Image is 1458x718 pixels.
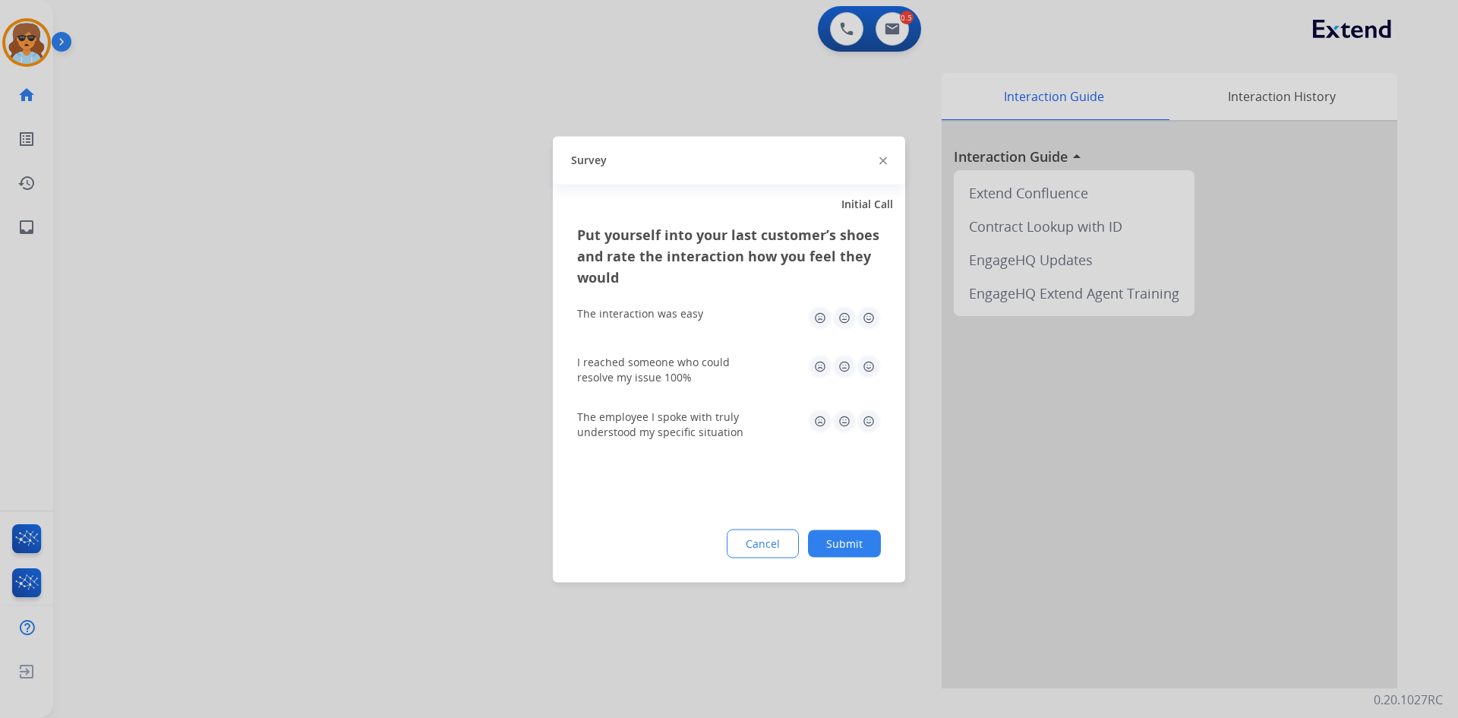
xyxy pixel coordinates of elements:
[879,157,887,165] img: close-button
[577,305,703,321] div: The interaction was easy
[727,529,799,558] button: Cancel
[808,530,881,557] button: Submit
[577,409,759,439] div: The employee I spoke with truly understood my specific situation
[1374,691,1443,709] p: 0.20.1027RC
[577,223,881,287] h3: Put yourself into your last customer’s shoes and rate the interaction how you feel they would
[571,153,607,168] span: Survey
[577,354,759,384] div: I reached someone who could resolve my issue 100%
[841,196,893,211] span: Initial Call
